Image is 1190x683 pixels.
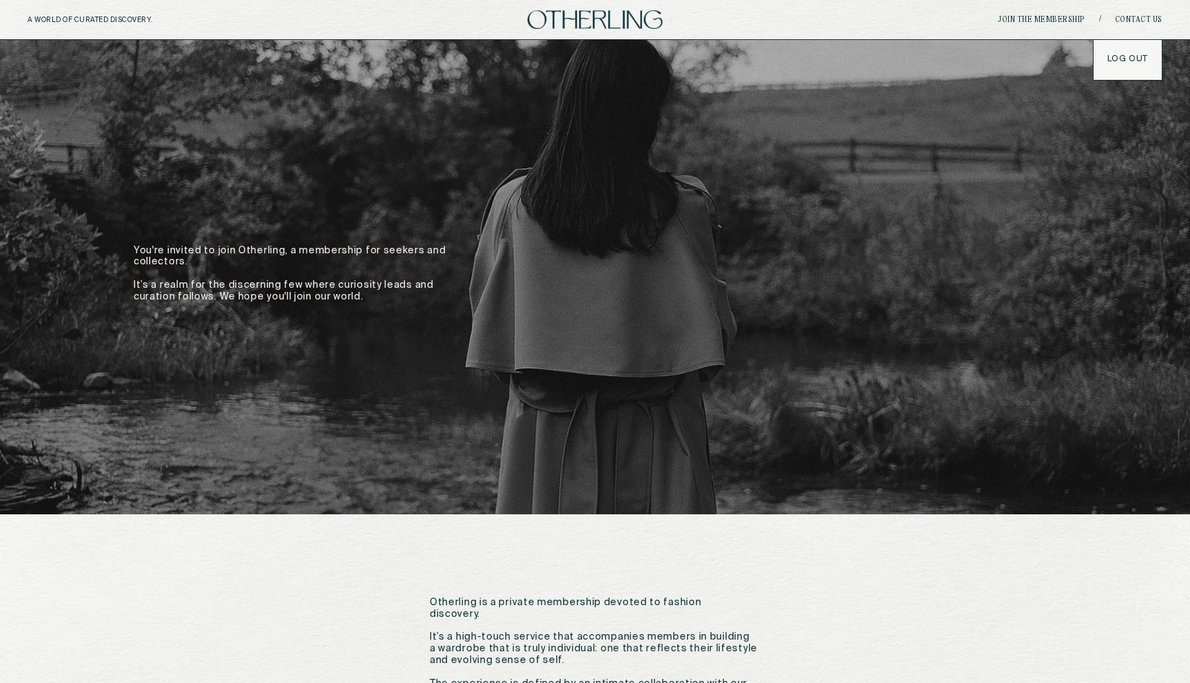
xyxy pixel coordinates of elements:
[28,16,213,24] h5: A WORLD OF CURATED DISCOVERY.
[1107,54,1148,65] button: LOG OUT
[528,10,662,29] img: logo
[998,16,1085,24] a: join the membership
[134,245,547,303] p: You're invited to join Otherling, a membership for seekers and collectors. It’s a realm for the d...
[1099,14,1101,25] span: /
[1115,16,1162,24] a: Contact Us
